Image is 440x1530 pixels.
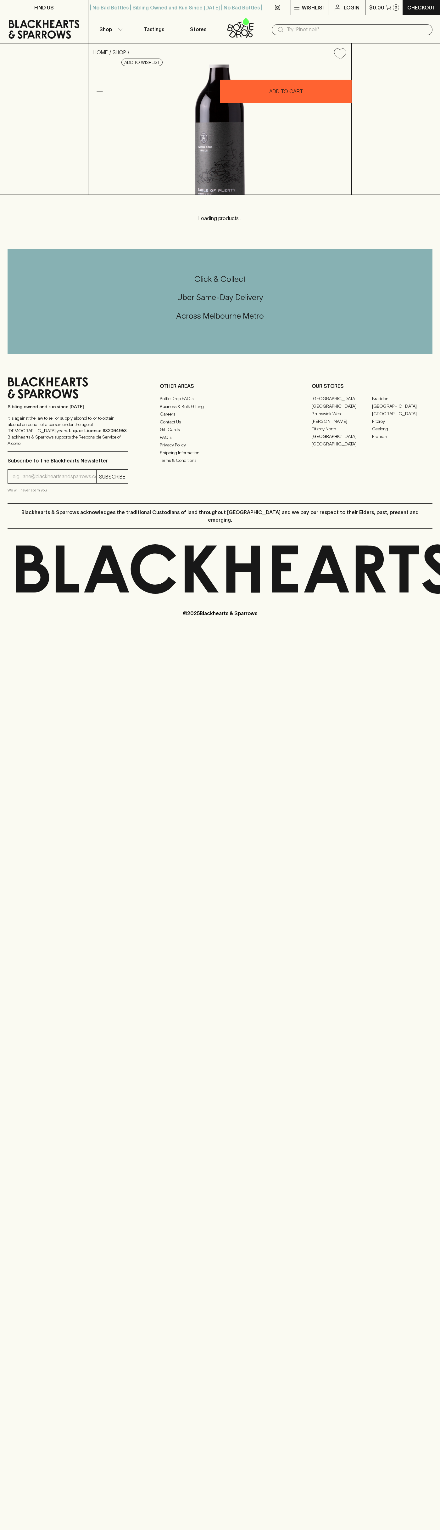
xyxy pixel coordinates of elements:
a: Tastings [132,15,176,43]
a: Braddon [372,395,432,402]
a: Gift Cards [160,426,281,433]
p: Tastings [144,25,164,33]
p: Checkout [407,4,436,11]
input: e.g. jane@blackheartsandsparrows.com.au [13,472,96,482]
a: Business & Bulk Gifting [160,403,281,410]
p: Wishlist [302,4,326,11]
button: SUBSCRIBE [97,470,128,483]
a: Bottle Drop FAQ's [160,395,281,403]
h5: Click & Collect [8,274,432,284]
a: Contact Us [160,418,281,426]
h5: Across Melbourne Metro [8,311,432,321]
p: Stores [190,25,206,33]
img: 37269.png [88,65,351,195]
a: [GEOGRAPHIC_DATA] [312,440,372,448]
p: OTHER AREAS [160,382,281,390]
a: Shipping Information [160,449,281,456]
input: Try "Pinot noir" [287,25,427,35]
button: Add to wishlist [121,59,163,66]
p: $0.00 [369,4,384,11]
a: Stores [176,15,220,43]
a: HOME [93,49,108,55]
a: Terms & Conditions [160,457,281,464]
a: FAQ's [160,433,281,441]
strong: Liquor License #32064953 [69,428,127,433]
button: ADD TO CART [220,80,352,103]
a: Prahran [372,433,432,440]
div: Call to action block [8,249,432,354]
p: Sibling owned and run since [DATE] [8,404,128,410]
a: [GEOGRAPHIC_DATA] [372,410,432,417]
p: Login [344,4,359,11]
p: SUBSCRIBE [99,473,125,480]
p: ADD TO CART [269,88,303,95]
p: Loading products... [6,214,434,222]
p: OUR STORES [312,382,432,390]
a: [GEOGRAPHIC_DATA] [312,402,372,410]
h5: Uber Same-Day Delivery [8,292,432,303]
p: 0 [395,6,397,9]
a: Fitzroy North [312,425,372,433]
button: Shop [88,15,132,43]
p: FIND US [34,4,54,11]
p: Subscribe to The Blackhearts Newsletter [8,457,128,464]
a: [GEOGRAPHIC_DATA] [312,395,372,402]
a: SHOP [113,49,126,55]
p: It is against the law to sell or supply alcohol to, or to obtain alcohol on behalf of a person un... [8,415,128,446]
a: [PERSON_NAME] [312,417,372,425]
a: [GEOGRAPHIC_DATA] [372,402,432,410]
a: Fitzroy [372,417,432,425]
a: Careers [160,411,281,418]
a: Brunswick West [312,410,372,417]
p: We will never spam you [8,487,128,493]
p: Shop [99,25,112,33]
button: Add to wishlist [331,46,349,62]
a: Privacy Policy [160,441,281,449]
p: Blackhearts & Sparrows acknowledges the traditional Custodians of land throughout [GEOGRAPHIC_DAT... [12,508,428,524]
a: [GEOGRAPHIC_DATA] [312,433,372,440]
a: Geelong [372,425,432,433]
